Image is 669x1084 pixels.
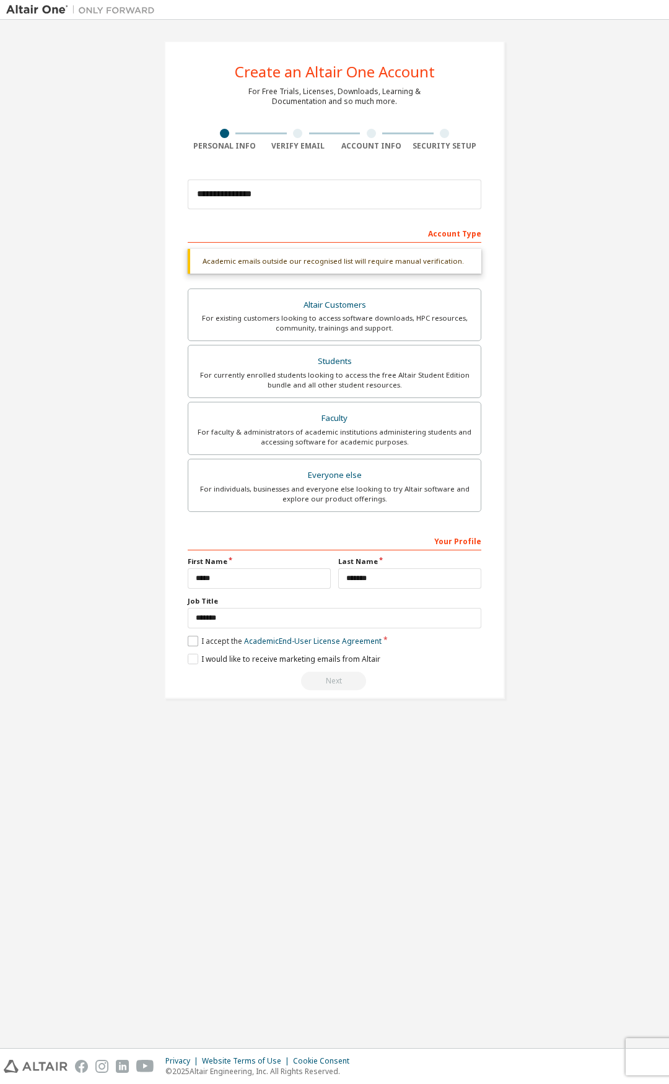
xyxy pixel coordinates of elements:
[188,636,382,646] label: I accept the
[196,484,473,504] div: For individuals, businesses and everyone else looking to try Altair software and explore our prod...
[165,1056,202,1066] div: Privacy
[188,596,481,606] label: Job Title
[248,87,421,106] div: For Free Trials, Licenses, Downloads, Learning & Documentation and so much more.
[334,141,408,151] div: Account Info
[244,636,382,646] a: Academic End-User License Agreement
[188,223,481,243] div: Account Type
[188,249,481,274] div: Academic emails outside our recognised list will require manual verification.
[196,467,473,484] div: Everyone else
[196,427,473,447] div: For faculty & administrators of academic institutions administering students and accessing softwa...
[293,1056,357,1066] div: Cookie Consent
[165,1066,357,1077] p: © 2025 Altair Engineering, Inc. All Rights Reserved.
[188,654,380,664] label: I would like to receive marketing emails from Altair
[235,64,435,79] div: Create an Altair One Account
[196,370,473,390] div: For currently enrolled students looking to access the free Altair Student Edition bundle and all ...
[188,557,331,566] label: First Name
[95,1060,108,1073] img: instagram.svg
[6,4,161,16] img: Altair One
[202,1056,293,1066] div: Website Terms of Use
[188,531,481,550] div: Your Profile
[408,141,482,151] div: Security Setup
[75,1060,88,1073] img: facebook.svg
[196,410,473,427] div: Faculty
[188,141,261,151] div: Personal Info
[196,297,473,314] div: Altair Customers
[188,672,481,690] div: Read and acccept EULA to continue
[261,141,335,151] div: Verify Email
[196,353,473,370] div: Students
[338,557,481,566] label: Last Name
[196,313,473,333] div: For existing customers looking to access software downloads, HPC resources, community, trainings ...
[116,1060,129,1073] img: linkedin.svg
[136,1060,154,1073] img: youtube.svg
[4,1060,68,1073] img: altair_logo.svg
